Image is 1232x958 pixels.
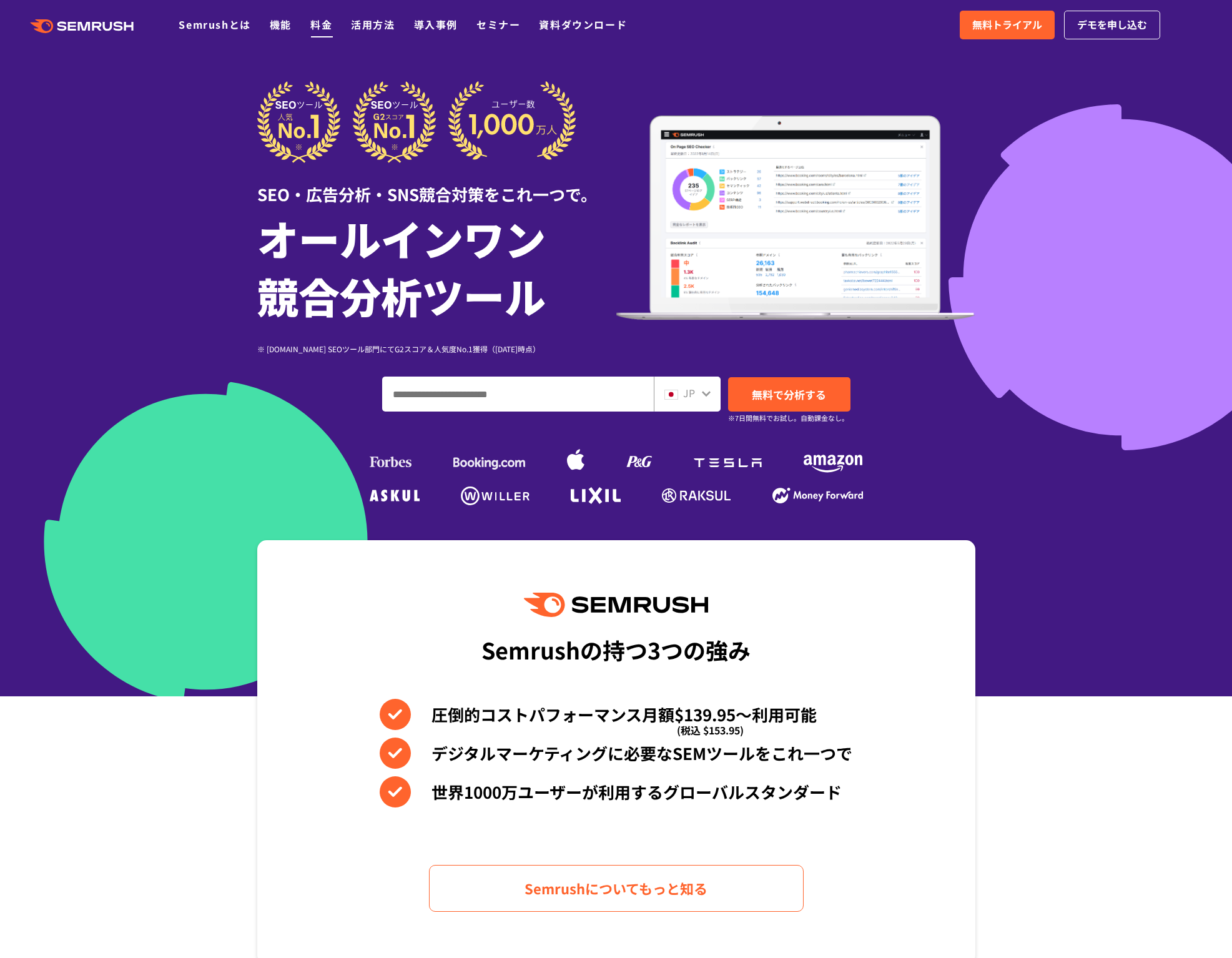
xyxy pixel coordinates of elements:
img: Semrush [524,593,707,617]
div: SEO・広告分析・SNS競合対策をこれ一つで。 [257,163,616,206]
h1: オールインワン 競合分析ツール [257,209,616,324]
a: 活用方法 [351,17,395,32]
span: 無料で分析する [752,387,826,402]
span: (税込 $153.95) [677,714,744,746]
a: Semrushについてもっと知る [429,865,804,912]
span: Semrushについてもっと知る [525,877,707,899]
span: JP [683,385,695,400]
div: Semrushの持つ3つの強み [481,626,751,673]
a: Semrushとは [179,17,250,32]
small: ※7日間無料でお試し。自動課金なし。 [728,412,849,424]
li: 圧倒的コストパフォーマンス月額$139.95〜利用可能 [380,699,852,730]
a: 機能 [270,17,292,32]
input: ドメイン、キーワードまたはURLを入力してください [383,377,653,411]
li: 世界1000万ユーザーが利用するグローバルスタンダード [380,776,852,807]
a: 資料ダウンロード [539,17,627,32]
a: 料金 [310,17,332,32]
a: 導入事例 [414,17,458,32]
li: デジタルマーケティングに必要なSEMツールをこれ一つで [380,738,852,769]
a: 無料トライアル [960,11,1055,39]
span: デモを申し込む [1077,17,1147,33]
a: 無料で分析する [728,377,850,412]
span: 無料トライアル [972,17,1042,33]
a: セミナー [476,17,520,32]
div: ※ [DOMAIN_NAME] SEOツール部門にてG2スコア＆人気度No.1獲得（[DATE]時点） [257,343,616,355]
a: デモを申し込む [1064,11,1160,39]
